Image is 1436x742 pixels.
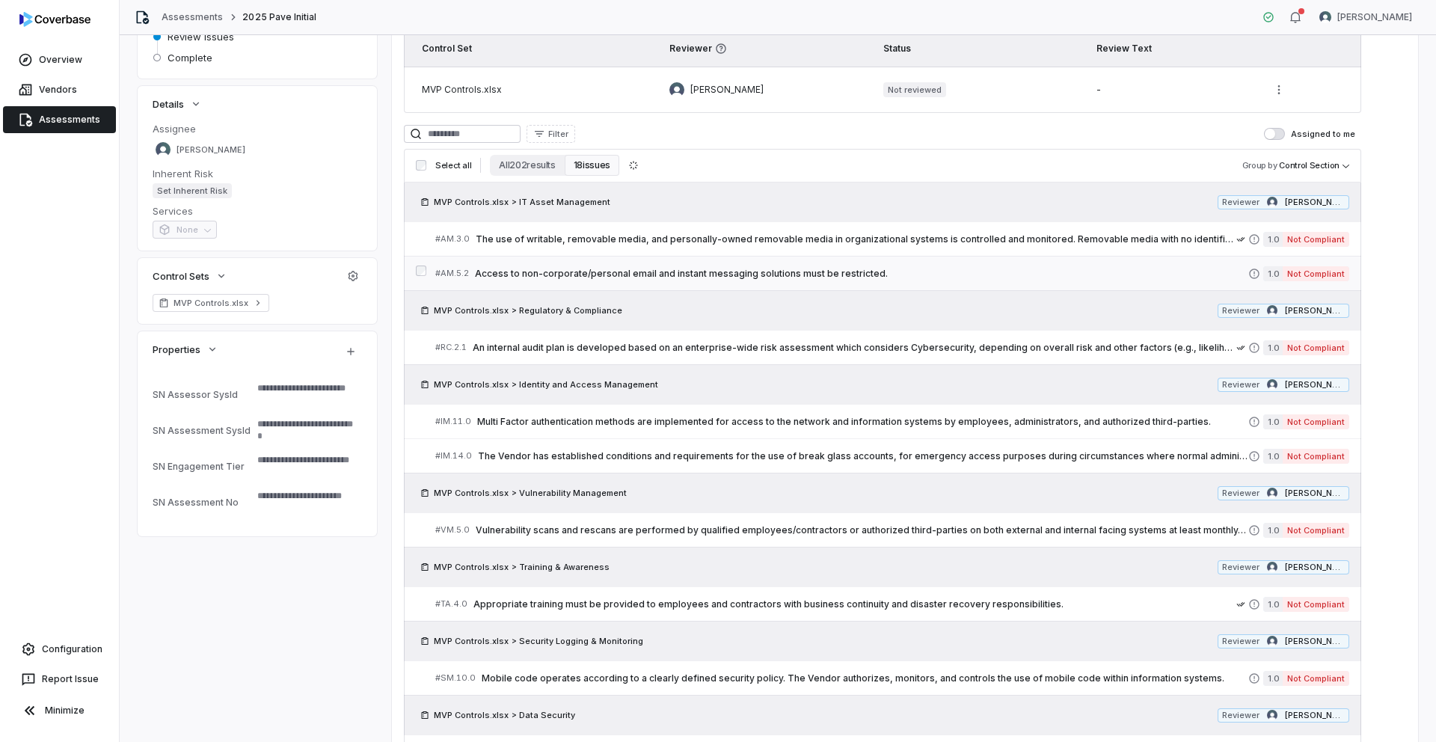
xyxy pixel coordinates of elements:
[435,233,470,245] span: # AM.3.0
[478,450,1248,462] span: The Vendor has established conditions and requirements for the use of break glass accounts, for e...
[435,450,472,462] span: # IM.14.0
[153,269,209,283] span: Control Sets
[1337,11,1412,23] span: [PERSON_NAME]
[1285,636,1345,647] span: [PERSON_NAME]
[1263,266,1283,281] span: 1.0
[1263,414,1283,429] span: 1.0
[476,233,1236,245] span: The use of writable, removable media, and personally-owned removable media in organizational syst...
[1267,488,1277,498] img: Tomo Majima avatar
[477,416,1248,428] span: Multi Factor authentication methods are implemented for access to the network and information sys...
[1283,232,1349,247] span: Not Compliant
[527,125,575,143] button: Filter
[435,405,1349,438] a: #IM.11.0Multi Factor authentication methods are implemented for access to the network and informa...
[3,76,116,103] a: Vendors
[434,196,610,208] span: MVP Controls.xlsx > IT Asset Management
[19,12,90,27] img: logo-D7KZi-bG.svg
[1285,379,1345,390] span: [PERSON_NAME]
[168,30,234,43] span: Review issues
[435,416,471,427] span: # IM.11.0
[1283,523,1349,538] span: Not Compliant
[1222,488,1259,499] span: Reviewer
[1263,449,1283,464] span: 1.0
[6,696,113,726] button: Minimize
[1285,488,1345,499] span: [PERSON_NAME]
[482,672,1248,684] span: Mobile code operates according to a clearly defined security policy. The Vendor authorizes, monit...
[476,524,1248,536] span: Vulnerability scans and rescans are performed by qualified employees/contractors or authorized th...
[1283,266,1349,281] span: Not Compliant
[435,342,467,353] span: # RC.2.1
[1283,449,1349,464] span: Not Compliant
[168,51,212,64] span: Complete
[1283,340,1349,355] span: Not Compliant
[153,183,232,198] span: Set Inherent Risk
[1283,597,1349,612] span: Not Compliant
[1283,414,1349,429] span: Not Compliant
[490,155,564,176] button: All 202 results
[153,389,251,400] div: SN Assessor SysId
[1283,671,1349,686] span: Not Compliant
[1285,197,1345,208] span: [PERSON_NAME]
[473,598,1236,610] span: Appropriate training must be provided to employees and contractors with business continuity and d...
[435,513,1349,547] a: #VM.5.0Vulnerability scans and rescans are performed by qualified employees/contractors or author...
[6,666,113,693] button: Report Issue
[435,587,1349,621] a: #TA.4.0Appropriate training must be provided to employees and contractors with business continuit...
[669,43,865,55] span: Reviewer
[1310,6,1421,28] button: Adeola Ajiginni avatar[PERSON_NAME]
[1263,523,1283,538] span: 1.0
[153,167,362,180] dt: Inherent Risk
[435,439,1349,473] a: #IM.14.0The Vendor has established conditions and requirements for the use of break glass account...
[177,144,245,156] span: [PERSON_NAME]
[435,257,1349,290] a: #AM.5.2Access to non-corporate/personal email and instant messaging solutions must be restricted....
[435,661,1349,695] a: #SM.10.0Mobile code operates according to a clearly defined security policy. The Vendor authorize...
[422,43,472,54] span: Control Set
[1222,379,1259,390] span: Reviewer
[1285,710,1345,721] span: [PERSON_NAME]
[1096,84,1250,96] div: -
[1263,340,1283,355] span: 1.0
[1285,562,1345,573] span: [PERSON_NAME]
[548,129,568,140] span: Filter
[3,106,116,133] a: Assessments
[1263,597,1283,612] span: 1.0
[434,378,658,390] span: MVP Controls.xlsx > Identity and Access Management
[1222,197,1259,208] span: Reviewer
[1267,636,1277,646] img: Tomo Majima avatar
[162,11,223,23] a: Assessments
[434,709,575,721] span: MVP Controls.xlsx > Data Security
[1096,43,1152,54] span: Review Text
[1319,11,1331,23] img: Adeola Ajiginni avatar
[1242,160,1277,171] span: Group by
[153,97,184,111] span: Details
[153,122,362,135] dt: Assignee
[1264,128,1355,140] label: Assigned to me
[242,11,316,23] span: 2025 Pave Initial
[1263,671,1283,686] span: 1.0
[1267,305,1277,316] img: Tomo Majima avatar
[883,43,911,54] span: Status
[473,342,1236,354] span: An internal audit plan is developed based on an enterprise-wide risk assessment which considers C...
[1263,232,1283,247] span: 1.0
[434,635,643,647] span: MVP Controls.xlsx > Security Logging & Monitoring
[435,222,1349,256] a: #AM.3.0The use of writable, removable media, and personally-owned removable media in organization...
[148,336,223,363] button: Properties
[1222,636,1259,647] span: Reviewer
[6,636,113,663] a: Configuration
[1267,197,1277,207] img: Tomo Majima avatar
[422,84,651,96] div: MVP Controls.xlsx
[416,160,426,171] input: Select all
[148,91,206,117] button: Details
[174,297,248,309] span: MVP Controls.xlsx
[435,598,467,610] span: # TA.4.0
[435,331,1349,364] a: #RC.2.1An internal audit plan is developed based on an enterprise-wide risk assessment which cons...
[669,82,684,97] img: Tomo Majima avatar
[435,160,471,171] span: Select all
[3,46,116,73] a: Overview
[1285,305,1345,316] span: [PERSON_NAME]
[153,294,269,312] a: MVP Controls.xlsx
[153,425,251,436] div: SN Assessment SysId
[475,268,1248,280] span: Access to non-corporate/personal email and instant messaging solutions must be restricted.
[690,84,764,96] span: [PERSON_NAME]
[435,268,469,279] span: # AM.5.2
[1222,305,1259,316] span: Reviewer
[153,461,251,472] div: SN Engagement Tier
